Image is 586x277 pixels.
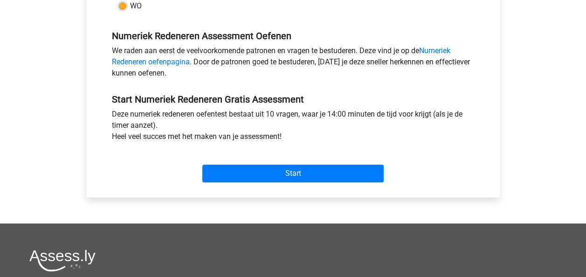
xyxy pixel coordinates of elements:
img: Assessly logo [29,249,96,271]
h5: Numeriek Redeneren Assessment Oefenen [112,30,475,42]
h5: Start Numeriek Redeneren Gratis Assessment [112,94,475,105]
div: We raden aan eerst de veelvoorkomende patronen en vragen te bestuderen. Deze vind je op de . Door... [105,45,482,83]
a: Numeriek Redeneren oefenpagina [112,46,450,66]
label: WO [130,0,142,12]
div: Deze numeriek redeneren oefentest bestaat uit 10 vragen, waar je 14:00 minuten de tijd voor krijg... [105,109,482,146]
input: Start [202,165,384,182]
